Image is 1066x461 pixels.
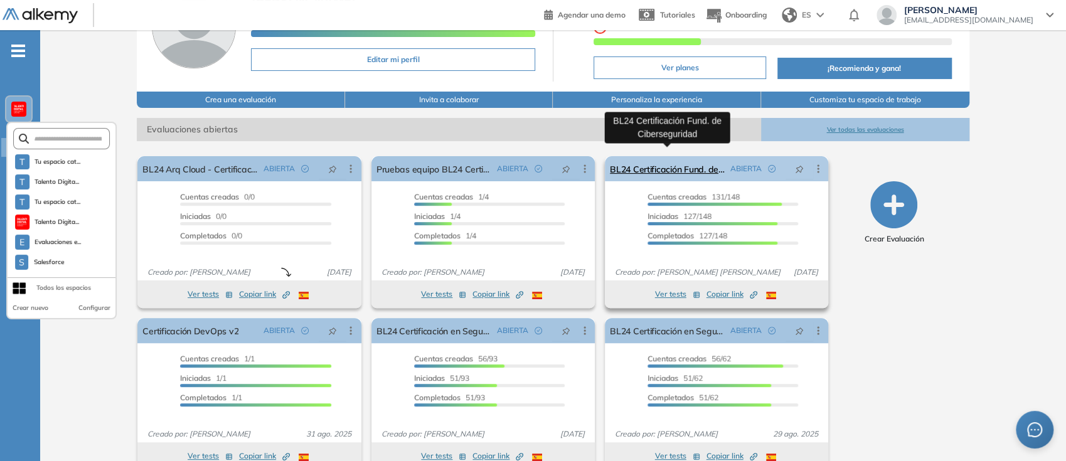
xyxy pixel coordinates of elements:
span: 31 ago. 2025 [301,428,356,440]
span: 0/0 [180,192,255,201]
span: [DATE] [555,267,590,278]
span: pushpin [795,326,804,336]
button: Crear nuevo [13,303,48,313]
span: Iniciadas [414,373,445,383]
img: https://assets.alkemy.org/workspaces/620/d203e0be-08f6-444b-9eae-a92d815a506f.png [17,217,27,227]
span: 1/4 [414,192,489,201]
span: ES [802,9,811,21]
span: Tutoriales [660,10,695,19]
span: Onboarding [725,10,767,19]
span: Copiar link [706,289,757,300]
span: Tu espacio cat... [35,197,81,207]
span: ABIERTA [497,325,528,336]
span: ABIERTA [264,325,295,336]
span: pushpin [328,326,337,336]
img: ESP [299,292,309,299]
button: pushpin [786,159,813,179]
span: Tu espacio cat... [35,157,81,167]
span: 127/148 [648,211,712,221]
span: Iniciadas [414,211,445,221]
span: [DATE] [789,267,823,278]
a: BL24 Certificación Fund. de Ciberseguridad [610,156,725,181]
span: ABIERTA [730,163,762,174]
span: check-circle [535,327,542,334]
button: Ver tests [655,287,700,302]
span: 56/62 [648,354,731,363]
a: BL24 Arq Cloud - Certificación [142,156,258,181]
span: Talento Digita... [35,217,80,227]
span: Cuentas creadas [648,354,706,363]
span: Iniciadas [648,211,678,221]
span: Completados [648,393,694,402]
img: ESP [532,453,542,461]
button: pushpin [552,159,580,179]
span: 127/148 [648,231,727,240]
span: 51/62 [648,393,718,402]
span: 1/1 [180,354,255,363]
img: ESP [532,292,542,299]
button: Copiar link [706,287,757,302]
button: Customiza tu espacio de trabajo [761,92,969,108]
span: Iniciadas [180,211,211,221]
button: Invita a colaborar [345,92,553,108]
a: Pruebas equipo BL24 Certificación Ciberseguridad [376,156,492,181]
span: ABIERTA [730,325,762,336]
span: ABIERTA [497,163,528,174]
span: 131/148 [648,192,740,201]
span: Salesforce [33,257,65,267]
img: ESP [299,453,309,461]
span: pushpin [795,164,804,174]
span: ABIERTA [264,163,295,174]
img: arrow [816,13,824,18]
button: Ver tests [188,287,233,302]
button: pushpin [319,321,346,341]
span: 1/4 [414,211,461,221]
button: Copiar link [472,287,523,302]
span: Evaluaciones abiertas [137,118,761,141]
span: 1/1 [180,393,242,402]
span: 29 ago. 2025 [768,428,823,440]
img: Logo [3,8,78,24]
span: pushpin [562,326,570,336]
span: Copiar link [472,289,523,300]
a: BL24 Certificación en Seguridad Cloud [610,318,725,343]
button: pushpin [786,321,813,341]
span: [DATE] [322,267,356,278]
img: ESP [766,292,776,299]
button: pushpin [552,321,580,341]
button: Ver todas las evaluaciones [761,118,969,141]
span: check-circle [535,165,542,172]
span: [PERSON_NAME] [904,5,1033,15]
span: check-circle [768,165,776,172]
span: 51/93 [414,373,469,383]
span: Copiar link [239,289,290,300]
span: Creado por: [PERSON_NAME] [376,428,489,440]
span: 0/0 [180,211,227,221]
span: 0/0 [180,231,242,240]
span: [DATE] [555,428,590,440]
span: Creado por: [PERSON_NAME] [610,428,723,440]
span: E [19,237,24,247]
button: Ver planes [594,56,766,79]
span: Agendar una demo [558,10,626,19]
span: Creado por: [PERSON_NAME] [142,267,255,278]
span: 51/62 [648,373,703,383]
span: Completados [180,231,227,240]
span: pushpin [328,164,337,174]
span: 1/4 [414,231,476,240]
button: Crear Evaluación [864,181,924,245]
span: Cuentas creadas [414,192,473,201]
span: Cuentas creadas [180,192,239,201]
button: Ver tests [421,287,466,302]
span: check-circle [301,327,309,334]
span: Completados [414,393,461,402]
span: Talento Digita... [35,177,80,187]
span: Cuentas creadas [180,354,239,363]
a: Agendar una demo [544,6,626,21]
span: Creado por: [PERSON_NAME] [142,428,255,440]
span: S [19,257,24,267]
span: Cuentas creadas [414,354,473,363]
span: 51/93 [414,393,485,402]
span: ¡ Tu plan se renueva el ! [594,21,747,30]
span: [EMAIL_ADDRESS][DOMAIN_NAME] [904,15,1033,25]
